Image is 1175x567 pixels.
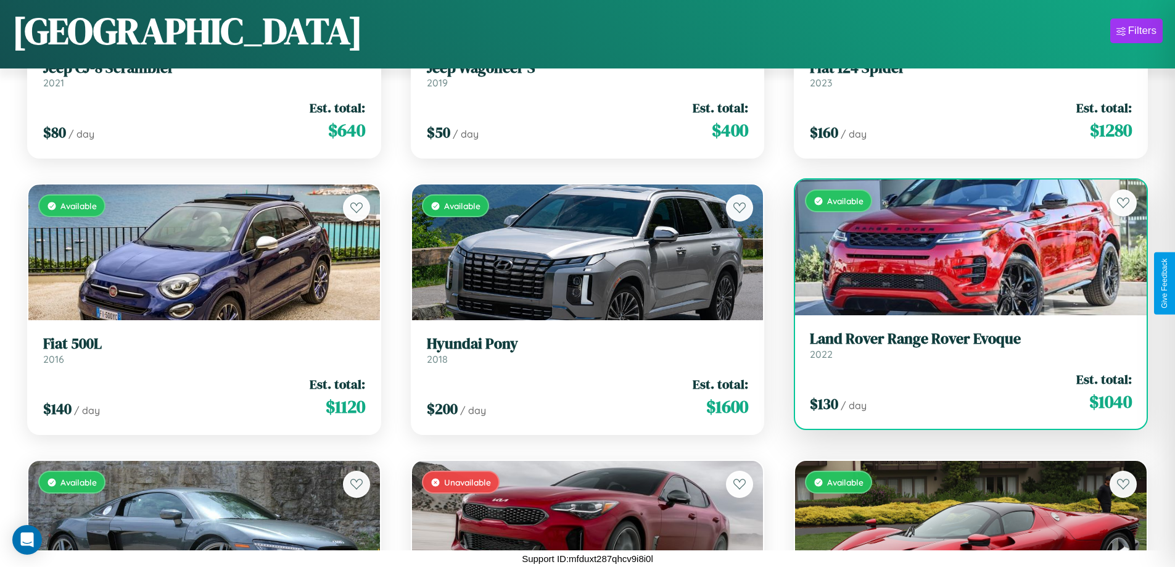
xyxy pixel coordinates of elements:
span: Unavailable [444,477,491,487]
span: $ 1120 [326,394,365,419]
button: Filters [1110,19,1163,43]
p: Support ID: mfduxt287qhcv9i8i0l [522,550,653,567]
span: 2019 [427,77,448,89]
span: $ 1280 [1090,118,1132,143]
span: Available [60,477,97,487]
span: Available [827,477,864,487]
span: $ 50 [427,122,450,143]
div: Filters [1128,25,1156,37]
span: Est. total: [1076,99,1132,117]
a: Fiat 124 Spider2023 [810,59,1132,89]
span: 2023 [810,77,832,89]
span: Est. total: [310,99,365,117]
span: $ 1600 [706,394,748,419]
a: Jeep CJ-8 Scrambler2021 [43,59,365,89]
div: Give Feedback [1160,259,1169,308]
span: $ 130 [810,394,838,414]
span: Available [827,196,864,206]
span: $ 80 [43,122,66,143]
span: $ 1040 [1089,389,1132,414]
a: Fiat 500L2016 [43,335,365,365]
div: Open Intercom Messenger [12,525,42,555]
span: 2018 [427,353,448,365]
span: $ 200 [427,399,458,419]
span: 2016 [43,353,64,365]
span: / day [460,404,486,416]
h1: [GEOGRAPHIC_DATA] [12,6,363,56]
span: $ 160 [810,122,838,143]
span: / day [453,128,479,140]
span: $ 640 [328,118,365,143]
span: Est. total: [693,99,748,117]
h3: Fiat 500L [43,335,365,353]
a: Hyundai Pony2018 [427,335,749,365]
span: / day [841,128,867,140]
span: 2021 [43,77,64,89]
span: Est. total: [1076,370,1132,388]
span: 2022 [810,348,833,360]
span: $ 140 [43,399,72,419]
h3: Land Rover Range Rover Evoque [810,330,1132,348]
a: Land Rover Range Rover Evoque2022 [810,330,1132,360]
span: / day [68,128,94,140]
span: / day [74,404,100,416]
span: Available [60,201,97,211]
span: Est. total: [310,375,365,393]
span: / day [841,399,867,412]
span: Est. total: [693,375,748,393]
h3: Hyundai Pony [427,335,749,353]
a: Jeep Wagoneer S2019 [427,59,749,89]
span: Available [444,201,480,211]
span: $ 400 [712,118,748,143]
